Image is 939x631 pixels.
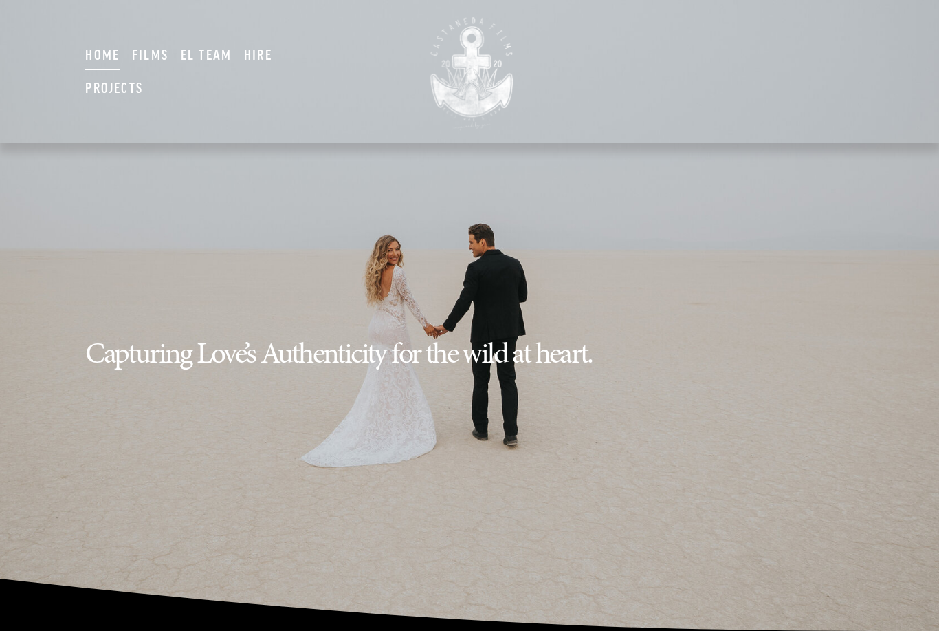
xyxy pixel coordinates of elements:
img: CASTANEDA FILMS [408,10,532,134]
a: Films [132,39,168,72]
a: Hire [244,39,272,72]
a: Home [85,39,120,72]
h2: Capturing Love’s Authenticity for the wild at heart. [85,339,593,368]
a: Projects [85,72,143,105]
a: EL TEAM [181,39,232,72]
